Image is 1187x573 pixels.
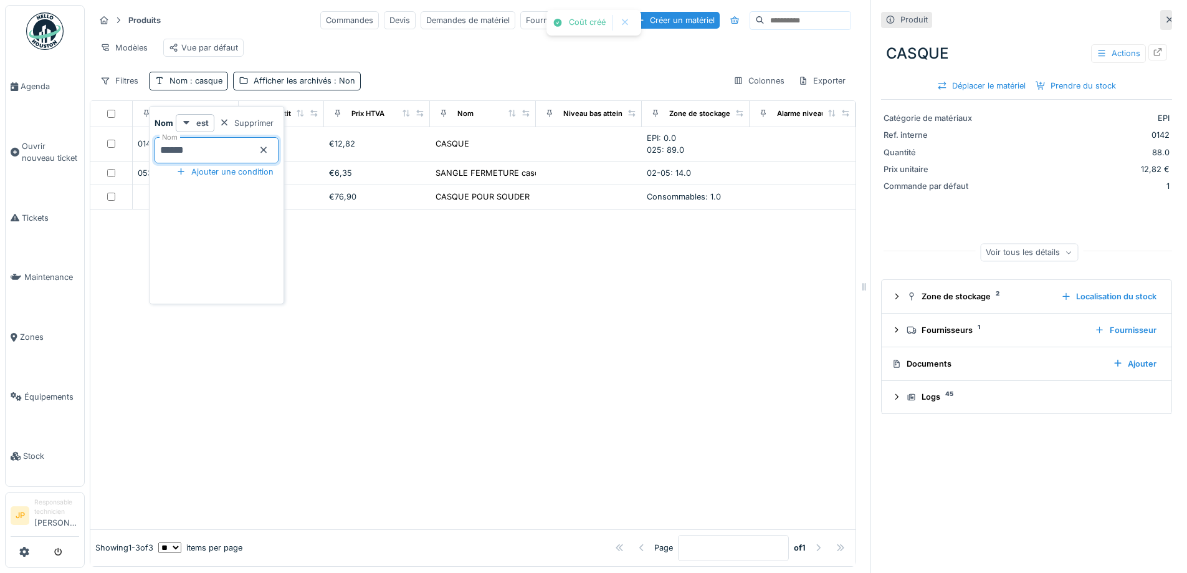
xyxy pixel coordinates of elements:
[647,145,684,155] span: 025: 89.0
[884,147,977,158] div: Quantité
[384,11,416,29] div: Devis
[436,138,469,150] div: CASQUE
[982,147,1170,158] div: 88.0
[647,168,691,178] span: 02-05: 14.0
[887,319,1166,342] summary: Fournisseurs1Fournisseur
[1108,355,1161,372] div: Ajouter
[892,358,1103,370] div: Documents
[196,117,209,129] strong: est
[329,191,425,203] div: €76,90
[982,112,1170,124] div: EPI
[654,542,673,554] div: Page
[647,133,676,143] span: EPI: 0.0
[630,12,720,29] div: Créer un matériel
[884,112,977,124] div: Catégorie de matériaux
[907,324,1085,336] div: Fournisseurs
[982,163,1170,175] div: 12,82 €
[1031,77,1121,94] div: Prendre du stock
[351,108,384,119] div: Prix HTVA
[22,212,79,224] span: Tickets
[95,542,153,554] div: Showing 1 - 3 of 3
[169,42,238,54] div: Vue par défaut
[160,132,180,143] label: Nom
[884,129,977,141] div: Ref. interne
[23,450,79,462] span: Stock
[331,76,355,85] span: : Non
[777,108,839,119] div: Alarme niveau bas
[171,163,279,180] div: Ajouter une condition
[881,37,1172,70] div: CASQUE
[1091,44,1146,62] div: Actions
[887,352,1166,375] summary: DocumentsAjouter
[907,391,1156,403] div: Logs
[138,167,234,179] div: 0531
[214,115,279,132] div: Supprimer
[158,542,242,554] div: items per page
[980,243,1078,261] div: Voir tous les détails
[11,506,29,525] li: JP
[20,331,79,343] span: Zones
[932,77,1031,94] div: Déplacer le matériel
[329,167,425,179] div: €6,35
[728,72,790,90] div: Colonnes
[887,285,1166,308] summary: Zone de stockage2Localisation du stock
[907,291,1051,302] div: Zone de stockage
[329,138,425,150] div: €12,82
[794,542,806,554] strong: of 1
[1090,322,1161,339] div: Fournisseur
[34,498,79,517] div: Responsable technicien
[254,75,355,87] div: Afficher les archivés
[421,11,515,29] div: Demandes de matériel
[793,72,851,90] div: Exporter
[900,14,928,26] div: Produit
[436,191,530,203] div: CASQUE POUR SOUDER
[569,17,606,28] div: Coût créé
[21,80,79,92] span: Agenda
[884,180,977,192] div: Commande par défaut
[320,11,379,29] div: Commandes
[155,117,173,129] strong: Nom
[26,12,64,50] img: Badge_color-CXgf-gQk.svg
[95,72,144,90] div: Filtres
[436,167,584,179] div: SANGLE FERMETURE casquette de toit
[647,192,721,201] span: Consommables: 1.0
[457,108,474,119] div: Nom
[887,386,1166,409] summary: Logs45
[1056,288,1161,305] div: Localisation du stock
[884,163,977,175] div: Prix unitaire
[520,11,625,29] div: Fournisseurs de matériel
[123,14,166,26] strong: Produits
[24,391,79,403] span: Équipements
[169,75,222,87] div: Nom
[563,108,631,119] div: Niveau bas atteint ?
[34,498,79,534] li: [PERSON_NAME]
[669,108,730,119] div: Zone de stockage
[982,180,1170,192] div: 1
[188,76,222,85] span: : casque
[24,271,79,283] span: Maintenance
[138,138,234,150] div: 0142
[95,39,153,57] div: Modèles
[982,129,1170,141] div: 0142
[22,140,79,164] span: Ouvrir nouveau ticket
